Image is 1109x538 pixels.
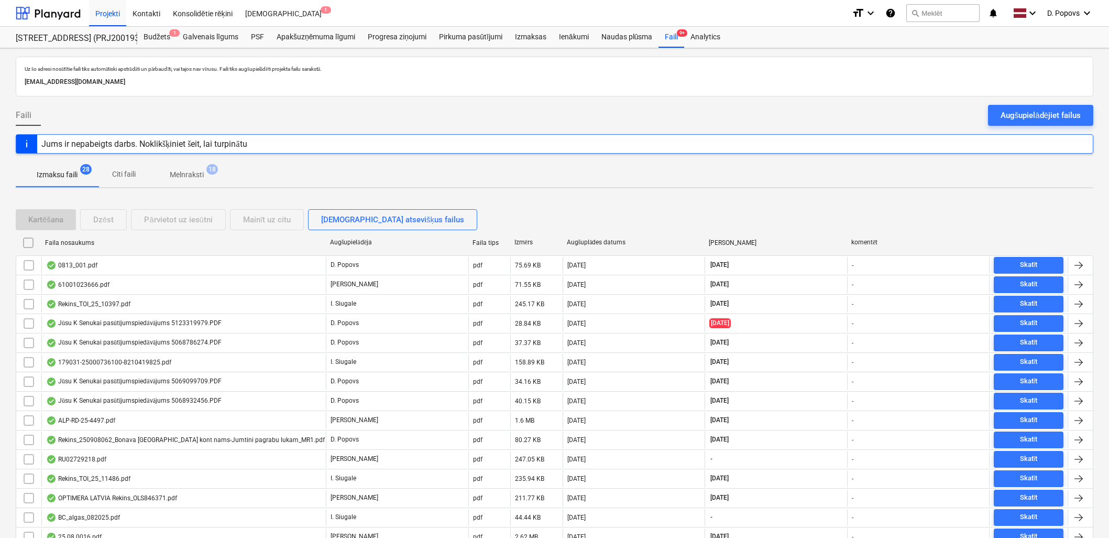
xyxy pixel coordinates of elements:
div: OCR pabeigts [46,358,57,367]
i: format_size [852,7,864,19]
span: [DATE] [709,396,730,405]
div: Skatīt [1020,278,1038,290]
div: Galvenais līgums [177,27,245,48]
div: Augšuplādes datums [567,239,701,246]
div: - [852,281,853,288]
p: D. Popovs [331,319,359,328]
i: keyboard_arrow_down [864,7,877,19]
p: D. Popovs [331,261,359,270]
div: Rekins_250908062_Bonava [GEOGRAPHIC_DATA] kont nams-Jumtini pagrabu lukam_MR1.pdf [46,436,325,444]
div: [DATE] [567,397,586,405]
span: [DATE] [709,318,731,328]
button: Augšupielādējiet failus [988,105,1093,126]
div: Faila nosaukums [45,239,322,246]
div: Chat Widget [1057,488,1109,538]
div: Rekins_TOI_25_10397.pdf [46,300,130,308]
div: [DATE] [567,475,586,482]
div: OCR pabeigts [46,494,57,502]
a: Analytics [684,27,727,48]
button: Skatīt [994,451,1063,468]
div: Naudas plūsma [595,27,659,48]
p: Citi faili [111,169,136,180]
div: pdf [473,456,482,463]
div: 158.89 KB [515,359,544,366]
div: Jūsu K Senukai pasūtījumspiedāvājums 5123319979.PDF [46,319,222,328]
a: Apakšuzņēmuma līgumi [270,27,361,48]
span: [DATE] [709,493,730,502]
p: [PERSON_NAME] [331,493,378,502]
div: Augšupielādējiet failus [1001,109,1081,122]
p: [EMAIL_ADDRESS][DOMAIN_NAME] [25,77,1084,88]
div: Skatīt [1020,453,1038,465]
span: [DATE] [709,377,730,386]
div: OCR pabeigts [46,339,57,347]
div: Skatīt [1020,492,1038,504]
button: Skatīt [994,257,1063,274]
div: pdf [473,475,482,482]
button: Skatīt [994,373,1063,390]
span: [DATE] [709,299,730,308]
button: Skatīt [994,470,1063,487]
i: notifications [988,7,998,19]
div: 1.6 MB [515,417,534,424]
div: Augšupielādēja [330,239,464,246]
div: Faili [658,27,684,48]
button: [DEMOGRAPHIC_DATA] atsevišķus failus [308,209,477,230]
div: OCR pabeigts [46,475,57,483]
div: - [852,320,853,327]
div: Skatīt [1020,317,1038,329]
div: OCR pabeigts [46,513,57,522]
a: Izmaksas [509,27,553,48]
div: - [852,359,853,366]
p: I. Siugale [331,358,356,367]
button: Meklēt [906,4,980,22]
span: [DATE] [709,280,730,289]
span: [DATE] [709,474,730,483]
span: 28 [80,164,92,175]
div: 71.55 KB [515,281,541,288]
div: PSF [245,27,270,48]
div: 40.15 KB [515,397,541,405]
button: Skatīt [994,335,1063,351]
a: Progresa ziņojumi [361,27,433,48]
div: [DATE] [567,300,586,308]
div: - [852,494,853,502]
div: 34.16 KB [515,378,541,385]
div: Faila tips [473,239,506,246]
i: Zināšanu pamats [885,7,896,19]
div: 80.27 KB [515,436,541,444]
div: Rekins_TOI_25_11486.pdf [46,475,130,483]
div: pdf [473,320,482,327]
div: 235.94 KB [515,475,544,482]
div: - [852,436,853,444]
div: OCR pabeigts [46,436,57,444]
div: OCR pabeigts [46,281,57,289]
div: [DATE] [567,262,586,269]
div: Skatīt [1020,434,1038,446]
div: 44.44 KB [515,514,541,521]
a: Ienākumi [553,27,595,48]
span: 18 [206,164,218,175]
div: - [852,417,853,424]
span: [DATE] [709,435,730,444]
div: RU02729218.pdf [46,455,106,464]
button: Skatīt [994,276,1063,293]
div: Skatīt [1020,375,1038,388]
p: [PERSON_NAME] [331,280,378,289]
div: Pirkuma pasūtījumi [433,27,509,48]
div: pdf [473,359,482,366]
div: - [852,514,853,521]
div: [DATE] [567,494,586,502]
div: pdf [473,300,482,308]
div: pdf [473,514,482,521]
div: Skatīt [1020,356,1038,368]
span: [DATE] [709,358,730,367]
button: Skatīt [994,296,1063,313]
div: Budžets [137,27,177,48]
p: D. Popovs [331,435,359,444]
div: Skatīt [1020,337,1038,349]
div: OCR pabeigts [46,300,57,308]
